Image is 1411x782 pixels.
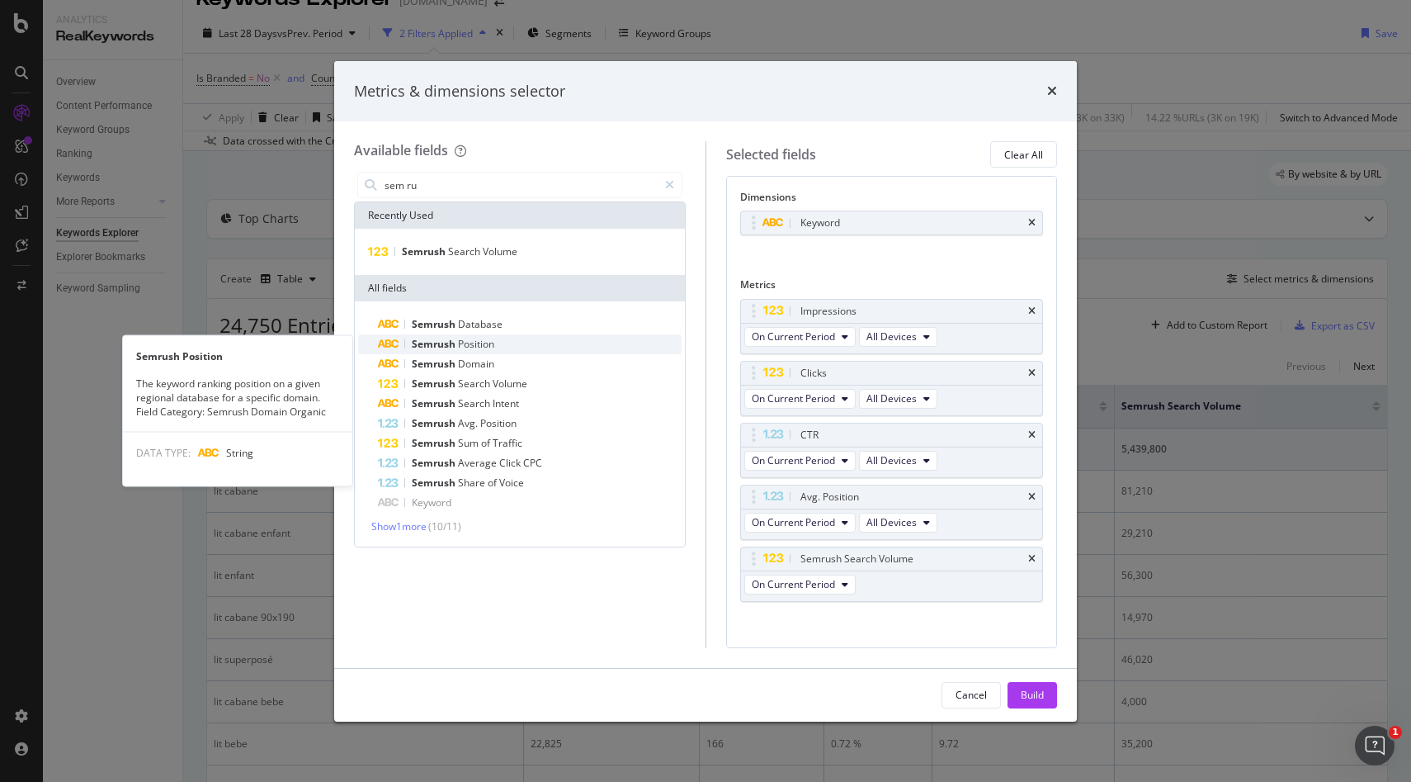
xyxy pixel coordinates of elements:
[744,327,856,347] button: On Current Period
[190,96,203,109] img: tab_keywords_by_traffic_grey.svg
[866,391,917,405] span: All Devices
[740,361,1044,416] div: ClickstimesOn Current PeriodAll Devices
[740,299,1044,354] div: ImpressionstimesOn Current PeriodAll Devices
[800,303,857,320] div: Impressions
[371,519,427,533] span: Show 1 more
[354,141,448,159] div: Available fields
[1028,306,1036,316] div: times
[483,244,517,258] span: Volume
[458,436,481,450] span: Sum
[1028,430,1036,440] div: times
[740,277,1044,298] div: Metrics
[1004,148,1043,162] div: Clear All
[123,348,352,363] div: Semrush Position
[740,423,1044,478] div: CTRtimesOn Current PeriodAll Devices
[412,436,458,450] span: Semrush
[412,396,458,410] span: Semrush
[1047,81,1057,102] div: times
[458,377,493,391] span: Search
[800,489,859,505] div: Avg. Position
[752,453,835,467] span: On Current Period
[493,396,519,410] span: Intent
[744,451,856,471] button: On Current Period
[458,317,503,331] span: Database
[800,427,819,443] div: CTR
[208,97,249,108] div: Mots-clés
[458,456,499,470] span: Average
[412,377,458,391] span: Semrush
[990,141,1057,168] button: Clear All
[1028,492,1036,502] div: times
[412,495,451,509] span: Keyword
[866,329,917,344] span: All Devices
[26,26,40,40] img: logo_orange.svg
[412,357,458,371] span: Semrush
[412,416,458,430] span: Semrush
[859,389,937,409] button: All Devices
[859,327,937,347] button: All Devices
[499,456,523,470] span: Click
[458,337,494,351] span: Position
[412,476,458,490] span: Semrush
[481,436,493,450] span: of
[123,376,352,418] div: The keyword ranking position on a given regional database for a specific domain. Field Category: ...
[740,211,1044,235] div: Keywordtimes
[458,357,494,371] span: Domain
[26,43,40,56] img: website_grey.svg
[800,365,827,382] div: Clicks
[744,389,856,409] button: On Current Period
[458,476,488,490] span: Share
[1028,218,1036,228] div: times
[744,575,856,595] button: On Current Period
[354,81,565,102] div: Metrics & dimensions selector
[752,515,835,529] span: On Current Period
[428,519,461,533] span: ( 10 / 11 )
[859,451,937,471] button: All Devices
[1028,368,1036,378] div: times
[752,577,835,591] span: On Current Period
[866,515,917,529] span: All Devices
[752,391,835,405] span: On Current Period
[334,61,1077,722] div: modal
[458,416,480,430] span: Avg.
[740,190,1044,211] div: Dimensions
[1021,688,1044,702] div: Build
[752,329,835,344] span: On Current Period
[448,244,483,258] span: Search
[1389,726,1402,739] span: 1
[43,43,186,56] div: Domaine: [DOMAIN_NAME]
[740,547,1044,602] div: Semrush Search VolumetimesOn Current Period
[956,688,987,702] div: Cancel
[1355,726,1394,765] iframe: Intercom live chat
[412,456,458,470] span: Semrush
[383,173,658,197] input: Search by field name
[800,551,913,567] div: Semrush Search Volume
[866,453,917,467] span: All Devices
[412,337,458,351] span: Semrush
[499,476,524,490] span: Voice
[523,456,542,470] span: CPC
[480,416,517,430] span: Position
[46,26,81,40] div: v 4.0.25
[493,436,522,450] span: Traffic
[859,513,937,533] button: All Devices
[1028,554,1036,564] div: times
[458,396,493,410] span: Search
[488,476,499,490] span: of
[355,202,685,229] div: Recently Used
[744,513,856,533] button: On Current Period
[726,145,816,164] div: Selected fields
[412,317,458,331] span: Semrush
[493,377,527,391] span: Volume
[800,215,840,231] div: Keyword
[402,244,448,258] span: Semrush
[355,275,685,301] div: All fields
[87,97,127,108] div: Domaine
[740,485,1044,540] div: Avg. PositiontimesOn Current PeriodAll Devices
[68,96,82,109] img: tab_domain_overview_orange.svg
[1008,682,1057,709] button: Build
[941,682,1001,709] button: Cancel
